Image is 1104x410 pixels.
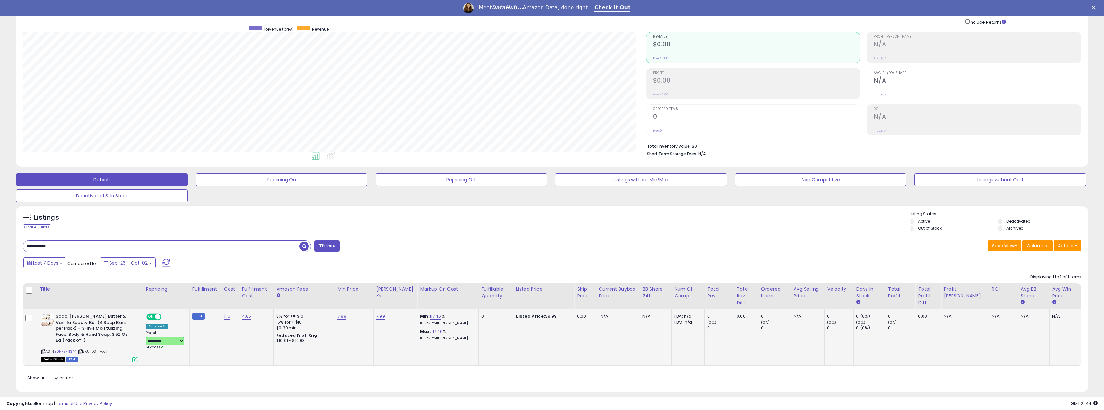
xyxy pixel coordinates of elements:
small: Days In Stock. [856,299,860,305]
div: 0 [707,325,734,331]
small: Prev: 0 [653,129,662,133]
div: Avg Selling Price [794,286,822,299]
h2: 0 [653,113,860,122]
b: Min: [420,313,430,319]
div: FBM: n/a [674,319,699,325]
small: Avg BB Share. [1021,299,1025,305]
span: OFF [161,314,171,320]
h2: N/A [874,41,1081,49]
p: 16.91% Profit [PERSON_NAME] [420,321,474,325]
a: 117.46 [430,313,441,320]
span: Columns [1027,243,1047,249]
div: 0 [888,325,915,331]
div: ROI [992,286,1015,293]
div: Days In Stock [856,286,882,299]
span: N/A [601,313,608,319]
h2: N/A [874,77,1081,85]
div: 0.00 [918,314,936,319]
div: ASIN: [41,314,138,361]
a: 4.85 [242,313,251,320]
span: Profit [653,71,860,75]
small: Prev: N/A [874,129,886,133]
label: Out of Stock [918,225,942,231]
small: FBM [192,313,205,320]
button: Filters [314,240,339,252]
div: seller snap | | [6,401,112,407]
button: Save View [988,240,1021,251]
button: Repricing Off [376,173,547,186]
h5: Listings [34,213,59,222]
small: Prev: N/A [874,56,886,60]
div: N/A [992,314,1013,319]
div: FBA: n/a [674,314,699,319]
div: Include Returns [961,18,1014,25]
div: BB Share 24h. [642,286,669,299]
h2: $0.00 [653,41,860,49]
a: B0FP3FNS74 [54,349,76,354]
small: Prev: $0.00 [653,56,668,60]
div: Avg Win Price [1052,286,1079,299]
div: % [420,329,474,341]
div: 0 [827,325,853,331]
span: Show: entries [27,375,74,381]
div: Ordered Items [761,286,788,299]
span: N/A [698,151,706,157]
div: Displaying 1 to 1 of 1 items [1030,274,1081,280]
b: Total Inventory Value: [647,144,691,149]
div: Ship Price [577,286,593,299]
button: Columns [1022,240,1053,251]
button: Listings without Cost [914,173,1086,186]
a: 117.46 [431,328,443,335]
a: 7.99 [337,313,346,320]
span: ON [147,314,155,320]
div: Preset: [146,331,184,350]
h2: N/A [874,113,1081,122]
a: Privacy Policy [83,400,112,406]
button: Non Competitive [735,173,906,186]
small: (0%) [827,320,836,325]
div: 0 [761,325,791,331]
a: 7.99 [376,313,385,320]
div: Meet Amazon Data, done right. [479,5,589,11]
span: FBM [66,357,78,362]
label: Active [918,218,930,224]
small: (0%) [707,320,716,325]
div: 0 [827,314,853,319]
p: Listing States: [910,211,1088,217]
span: ROI [874,107,1081,111]
img: Profile image for Georgie [463,3,474,13]
span: Last 7 Days [33,260,58,266]
div: 15% for > $10 [276,319,330,325]
div: Fulfillment Cost [242,286,271,299]
div: Total Profit [888,286,913,299]
b: Reduced Prof. Rng. [276,333,318,338]
th: The percentage added to the cost of goods (COGS) that forms the calculator for Min & Max prices. [417,283,479,309]
div: Markup on Cost [420,286,476,293]
div: $0.30 min [276,325,330,331]
div: Total Rev. Diff. [737,286,756,306]
div: Num of Comp. [674,286,702,299]
small: Avg Win Price. [1052,299,1056,305]
span: All listings that are currently out of stock and unavailable for purchase on Amazon [41,357,65,362]
strong: Copyright [6,400,30,406]
div: Clear All Filters [23,224,51,230]
span: Success [146,345,163,350]
div: % [420,314,474,325]
small: (0%) [856,320,865,325]
li: $0 [647,142,1077,150]
div: 0 [481,314,508,319]
div: N/A [1052,314,1076,319]
div: Cost [224,286,237,293]
div: Repricing [146,286,187,293]
div: Listed Price [516,286,572,293]
button: Repricing On [196,173,367,186]
button: Sep-26 - Oct-02 [100,257,156,268]
button: Deactivated & In Stock [16,189,188,202]
label: Deactivated [1006,218,1031,224]
button: Last 7 Days [23,257,66,268]
a: Terms of Use [55,400,83,406]
b: Max: [420,328,431,335]
div: 0.00 [577,314,591,319]
span: Profit [PERSON_NAME] [874,35,1081,39]
div: Amazon AI [146,324,168,329]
